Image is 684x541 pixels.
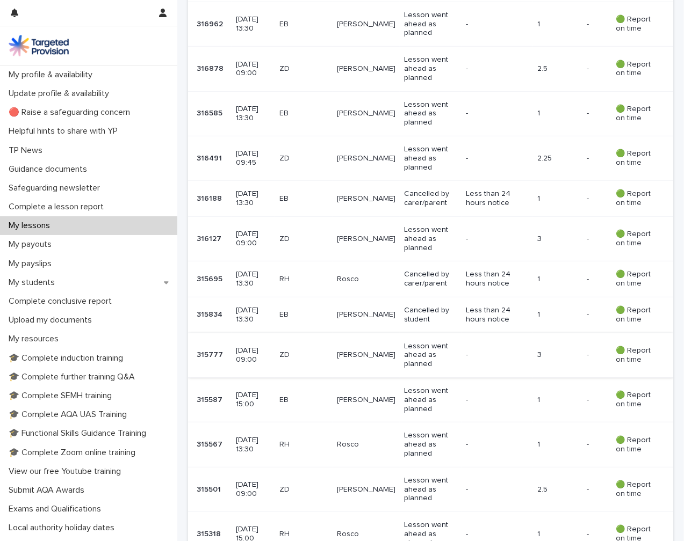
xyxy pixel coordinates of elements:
p: [PERSON_NAME] [337,20,395,29]
p: - [587,483,591,494]
p: - [466,154,525,163]
p: [PERSON_NAME] [337,310,395,319]
p: Cancelled by student [404,306,457,324]
p: 🎓 Complete further training Q&A [4,372,143,382]
p: Lesson went ahead as planned [404,100,457,127]
p: My students [4,277,63,288]
p: 🎓 Complete Zoom online training [4,448,144,458]
p: Lesson went ahead as planned [404,225,457,252]
p: Lesson went ahead as planned [404,342,457,369]
p: Less than 24 hours notice [466,189,525,208]
p: - [466,20,525,29]
tr: 316188316188 [DATE] 13:30EB[PERSON_NAME]Cancelled by carer/parentLess than 24 hours notice1-- 🟢 R... [188,181,673,217]
p: Local authority holiday dates [4,523,123,533]
p: [DATE] 09:00 [236,346,271,364]
p: [PERSON_NAME] [337,194,395,203]
p: - [466,530,525,539]
tr: 316878316878 [DATE] 09:00ZD[PERSON_NAME]Lesson went ahead as planned-2.5-- 🟢 Report on time [188,47,673,91]
p: [DATE] 13:30 [236,306,271,324]
tr: 316491316491 [DATE] 09:45ZD[PERSON_NAME]Lesson went ahead as planned-2.25-- 🟢 Report on time [188,136,673,180]
p: - [466,109,525,118]
p: - [466,485,525,494]
p: - [587,232,591,244]
p: Complete conclusive report [4,296,120,306]
p: 🟢 Report on time [616,189,656,208]
p: Lesson went ahead as planned [404,145,457,172]
p: EB [279,109,328,118]
p: Rosco [337,530,395,539]
tr: 316962316962 [DATE] 13:30EB[PERSON_NAME]Lesson went ahead as planned-1-- 🟢 Report on time [188,2,673,46]
p: - [466,235,525,244]
p: - [587,393,591,405]
p: Rosco [337,275,395,284]
p: 🔴 Raise a safeguarding concern [4,107,139,118]
p: 🟢 Report on time [616,480,656,499]
p: 1 [537,20,578,29]
p: Submit AQA Awards [4,485,93,495]
p: 315695 [197,273,225,284]
p: - [587,308,591,319]
p: 2.5 [537,485,578,494]
p: 1 [537,275,578,284]
p: Exams and Qualifications [4,504,110,514]
p: RH [279,530,328,539]
p: 315318 [197,528,223,539]
p: 🎓 Complete AQA UAS Training [4,410,135,420]
p: View our free Youtube training [4,466,129,477]
p: 1 [537,440,578,449]
p: My lessons [4,221,59,231]
p: 1 [537,310,578,319]
tr: 315587315587 [DATE] 15:00EB[PERSON_NAME]Lesson went ahead as planned-1-- 🟢 Report on time [188,377,673,422]
p: Cancelled by carer/parent [404,189,457,208]
p: [PERSON_NAME] [337,235,395,244]
p: Guidance documents [4,164,96,174]
tr: 316585316585 [DATE] 13:30EB[PERSON_NAME]Lesson went ahead as planned-1-- 🟢 Report on time [188,91,673,136]
p: 🟢 Report on time [616,60,656,78]
p: My payslips [4,259,60,269]
p: [PERSON_NAME] [337,350,395,360]
p: 316585 [197,107,225,118]
p: [DATE] 13:30 [236,15,271,33]
p: 🟢 Report on time [616,436,656,454]
p: 315567 [197,438,225,449]
p: 🎓 Complete SEMH training [4,391,120,401]
p: ZD [279,235,328,244]
p: ZD [279,64,328,74]
p: Helpful hints to share with YP [4,126,126,136]
p: 🟢 Report on time [616,270,656,288]
p: 315587 [197,393,225,405]
p: Cancelled by carer/parent [404,270,457,288]
p: 316962 [197,18,225,29]
tr: 315834315834 [DATE] 13:30EB[PERSON_NAME]Cancelled by studentLess than 24 hours notice1-- 🟢 Report... [188,297,673,333]
p: My profile & availability [4,70,101,80]
p: TP News [4,145,51,156]
p: Less than 24 hours notice [466,306,525,324]
p: [DATE] 09:00 [236,230,271,248]
p: 🟢 Report on time [616,346,656,364]
p: 🟢 Report on time [616,15,656,33]
p: [DATE] 15:00 [236,391,271,409]
p: - [587,528,591,539]
p: EB [279,310,328,319]
p: EB [279,20,328,29]
p: 1 [537,530,578,539]
p: ZD [279,485,328,494]
p: Rosco [337,440,395,449]
p: [DATE] 13:30 [236,189,271,208]
tr: 315695315695 [DATE] 13:30RHRoscoCancelled by carer/parentLess than 24 hours notice1-- 🟢 Report on... [188,261,673,297]
p: My resources [4,334,67,344]
p: 2.25 [537,154,578,163]
tr: 315777315777 [DATE] 09:00ZD[PERSON_NAME]Lesson went ahead as planned-3-- 🟢 Report on time [188,333,673,377]
p: 2.5 [537,64,578,74]
p: Lesson went ahead as planned [404,476,457,503]
p: EB [279,194,328,203]
p: ZD [279,154,328,163]
p: 316491 [197,152,224,163]
p: 3 [537,235,578,244]
p: [PERSON_NAME] [337,396,395,405]
p: 🟢 Report on time [616,230,656,248]
p: - [587,438,591,449]
p: 🟢 Report on time [616,306,656,324]
p: Less than 24 hours notice [466,270,525,288]
p: Lesson went ahead as planned [404,11,457,38]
